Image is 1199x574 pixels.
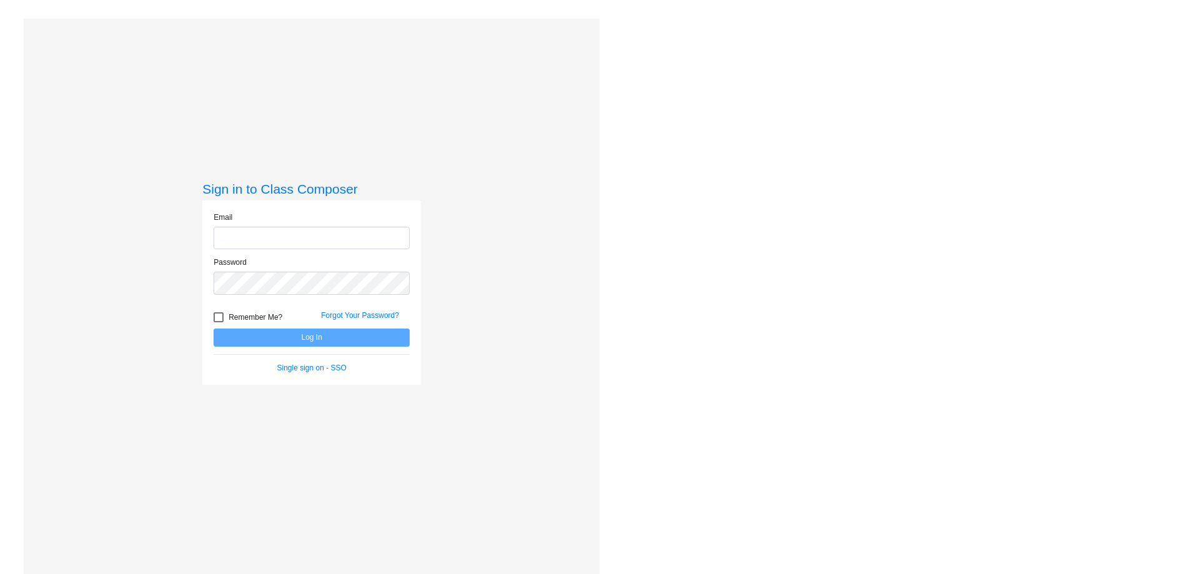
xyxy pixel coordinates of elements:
a: Single sign on - SSO [277,364,347,372]
button: Log In [214,329,410,347]
label: Password [214,257,247,268]
span: Remember Me? [229,310,282,325]
h3: Sign in to Class Composer [202,181,421,197]
a: Forgot Your Password? [321,311,399,320]
label: Email [214,212,232,223]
